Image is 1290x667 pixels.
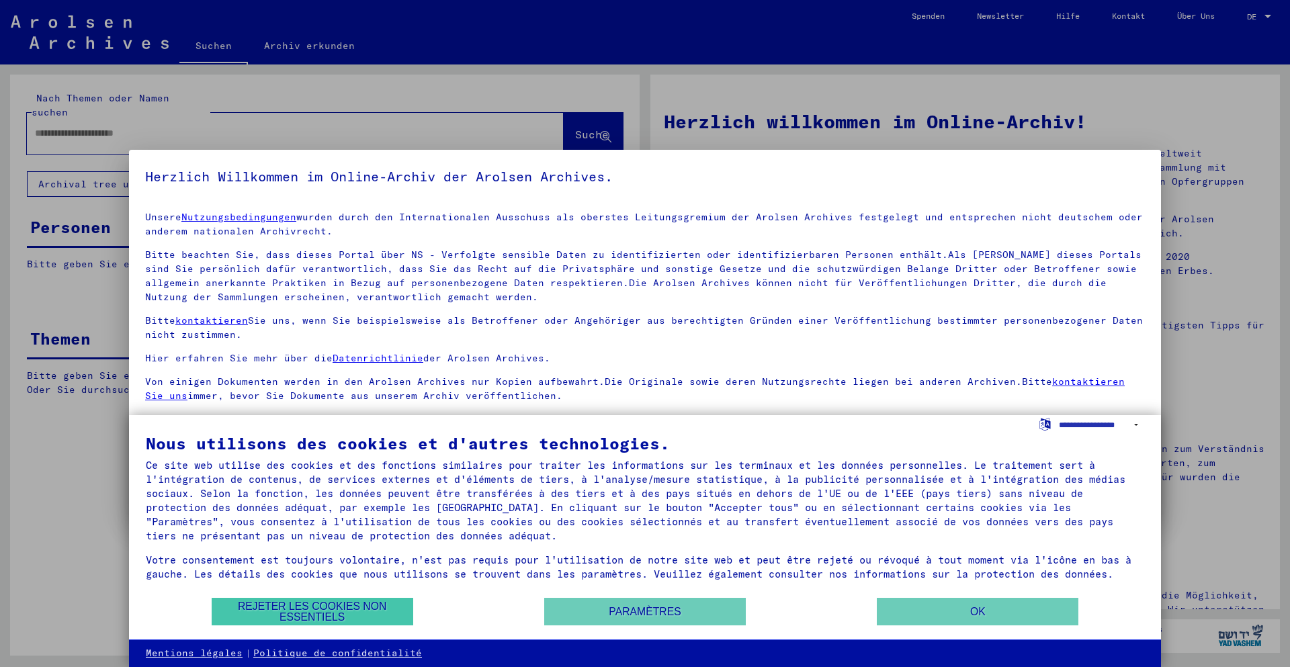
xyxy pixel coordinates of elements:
a: Politique de confidentialité [253,647,422,660]
button: Paramètres [544,598,746,625]
p: Hier erfahren Sie mehr über die der Arolsen Archives. [145,351,1145,365]
p: Bitte beachten Sie, dass dieses Portal über NS - Verfolgte sensible Daten zu identifizierten oder... [145,248,1145,304]
a: Nutzungsbedingungen [181,211,296,223]
div: Votre consentement est toujours volontaire, n'est pas requis pour l'utilisation de notre site web... [146,553,1144,581]
p: Unsere wurden durch den Internationalen Ausschuss als oberstes Leitungsgremium der Arolsen Archiv... [145,210,1145,238]
select: Choisir la langue [1059,415,1144,435]
a: Datenrichtlinie [333,352,423,364]
label: Choisir la langue [1038,417,1052,430]
h5: Herzlich Willkommen im Online-Archiv der Arolsen Archives. [145,166,1145,187]
a: Mentions légales [146,647,243,660]
span: Einverständniserklärung: Hiermit erkläre ich mich damit einverstanden, dass ich sensible personen... [161,412,1145,461]
button: OK [877,598,1078,625]
a: kontaktieren [175,314,248,326]
div: Nous utilisons des cookies et d'autres technologies. [146,435,1144,451]
p: Von einigen Dokumenten werden in den Arolsen Archives nur Kopien aufbewahrt.Die Originale sowie d... [145,375,1145,403]
button: Rejeter les cookies non essentiels [212,598,413,625]
p: Bitte Sie uns, wenn Sie beispielsweise als Betroffener oder Angehöriger aus berechtigten Gründen ... [145,314,1145,342]
div: Ce site web utilise des cookies et des fonctions similaires pour traiter les informations sur les... [146,458,1144,543]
